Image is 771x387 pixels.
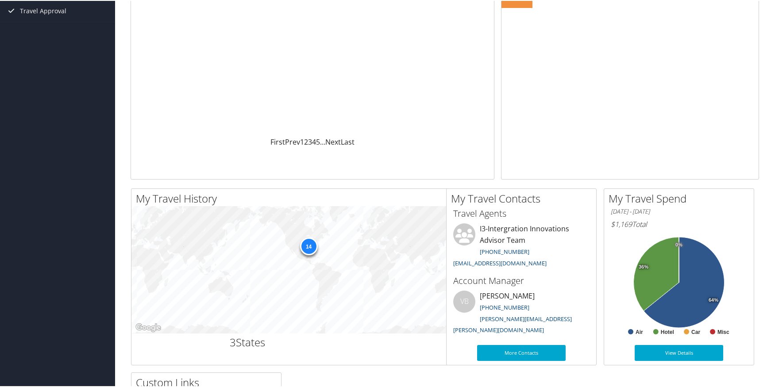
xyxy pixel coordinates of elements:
[230,334,236,349] span: 3
[304,136,308,146] a: 2
[316,136,320,146] a: 5
[325,136,341,146] a: Next
[611,218,747,228] h6: Total
[270,136,285,146] a: First
[285,136,300,146] a: Prev
[661,328,674,334] text: Hotel
[675,241,682,247] tspan: 0%
[480,303,529,310] a: [PHONE_NUMBER]
[300,237,318,254] div: 14
[477,344,566,360] a: More Contacts
[453,274,590,286] h3: Account Manager
[709,297,718,302] tspan: 64%
[449,222,594,270] li: I3-Intergration Innovations Advisor Team
[320,136,325,146] span: …
[636,328,643,334] text: Air
[300,136,304,146] a: 1
[717,328,729,334] text: Misc
[635,344,723,360] a: View Details
[134,321,163,333] a: Open this area in Google Maps (opens a new window)
[453,290,475,312] div: VB
[480,247,529,255] a: [PHONE_NUMBER]
[312,136,316,146] a: 4
[691,328,700,334] text: Car
[449,290,594,337] li: [PERSON_NAME]
[639,264,648,269] tspan: 36%
[611,218,632,228] span: $1,169
[611,207,747,215] h6: [DATE] - [DATE]
[341,136,355,146] a: Last
[308,136,312,146] a: 3
[609,190,754,205] h2: My Travel Spend
[453,314,572,333] a: [PERSON_NAME][EMAIL_ADDRESS][PERSON_NAME][DOMAIN_NAME]
[453,207,590,219] h3: Travel Agents
[134,321,163,333] img: Google
[453,258,547,266] a: [EMAIL_ADDRESS][DOMAIN_NAME]
[136,190,595,205] h2: My Travel History
[138,334,357,349] h2: States
[451,190,596,205] h2: My Travel Contacts
[370,334,589,349] h2: Country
